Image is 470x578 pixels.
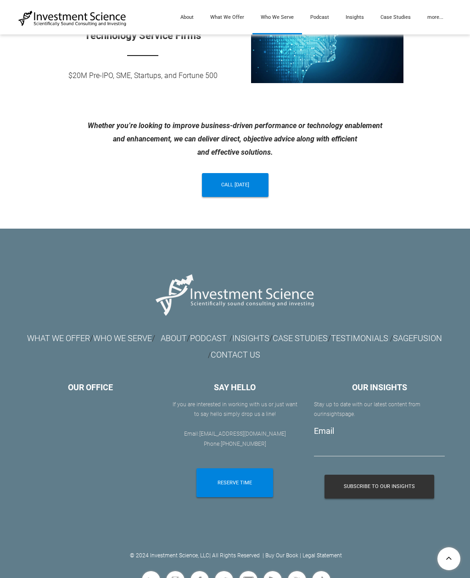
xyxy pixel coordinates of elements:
[229,334,232,343] font: /
[27,333,90,343] font: WHAT WE OFFER
[314,426,334,436] label: Email
[232,333,269,343] a: INSIGHTS
[18,10,127,27] img: Investment Science | NYC Consulting Services
[263,552,264,559] a: |
[67,69,219,83] div: $20M Pre-IPO, SME, Startups, and Fortune 500
[273,333,390,343] font: /
[211,350,260,359] a: CONTACT US
[212,552,260,559] a: All Rights Reserved
[314,401,420,418] font: Stay up to date with our latest content from our page.
[322,411,342,417] a: insights
[209,552,211,559] a: |
[90,333,93,343] font: /
[221,441,266,447] font: [PHONE_NUMBER]
[221,173,249,197] span: call [DATE]
[190,333,227,343] font: PODCAST
[331,333,388,343] a: TESTIMONIALS
[84,30,201,41] font: Technology Service Firms
[93,333,152,343] font: WHO WE SERVE
[173,401,297,418] font: If you are interested in working with us or ​just want to say hello simply drop us a line!
[88,121,382,157] font: Whether you’re looking to improve business-driven performance or technology enablement and enhanc...
[390,334,393,343] font: /
[152,333,155,343] font: /
[344,475,415,499] span: Subscribe To Our Insights
[151,265,320,324] img: Picture
[265,552,298,559] a: Buy Our Book
[218,468,252,497] span: RESERVE TIME
[127,55,158,56] img: Picture
[93,336,152,342] a: WHO WE SERVE
[161,333,187,343] a: ABOUT
[184,431,286,447] font: Email: Phone:
[190,336,227,342] a: PODCAST
[27,336,90,342] a: WHAT WE OFFER
[199,431,286,437] a: [EMAIL_ADDRESS][DOMAIN_NAME]
[221,441,266,447] a: [PHONE_NUMBER]​
[273,333,328,343] a: CASE STUDIES
[214,382,256,392] font: SAY HELLO
[161,333,190,343] font: /
[393,336,442,342] a: SAGEFUSION
[352,382,407,392] font: OUR INSIGHTS
[196,468,273,497] a: RESERVE TIME
[202,173,269,197] a: call [DATE]
[300,552,301,559] a: |
[130,552,209,559] a: © 2024 Investment Science, LLC
[302,552,342,559] a: Legal Statement
[393,333,442,343] font: SAGEFUSION
[232,333,273,343] font: /
[208,351,211,359] font: /
[68,382,113,392] font: OUR OFFICE
[434,544,465,573] a: To Top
